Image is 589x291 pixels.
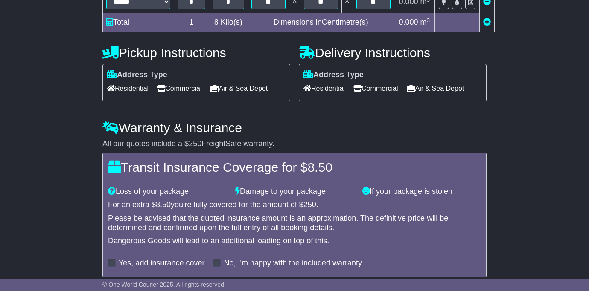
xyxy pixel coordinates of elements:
span: 250 [303,200,316,209]
label: No, I'm happy with the included warranty [224,259,362,268]
div: Dangerous Goods will lead to an additional loading on top of this. [108,236,481,246]
td: 1 [174,13,209,32]
label: Yes, add insurance cover [119,259,204,268]
div: Loss of your package [104,187,231,196]
div: For an extra $ you're fully covered for the amount of $ . [108,200,481,210]
span: Commercial [157,82,201,95]
span: © One World Courier 2025. All rights reserved. [102,281,226,288]
td: Kilo(s) [209,13,248,32]
div: Please be advised that the quoted insurance amount is an approximation. The definitive price will... [108,214,481,232]
span: m [420,18,430,26]
td: Dimensions in Centimetre(s) [248,13,394,32]
span: 8 [214,18,219,26]
span: 8.50 [307,160,332,174]
span: Commercial [353,82,398,95]
span: Air & Sea Depot [407,82,464,95]
label: Address Type [303,70,364,80]
h4: Warranty & Insurance [102,121,487,135]
span: Residential [303,82,345,95]
span: Residential [107,82,149,95]
h4: Transit Insurance Coverage for $ [108,160,481,174]
h4: Pickup Instructions [102,46,290,60]
a: Add new item [483,18,491,26]
span: 8.50 [156,200,171,209]
span: Air & Sea Depot [210,82,268,95]
div: Damage to your package [231,187,358,196]
label: Address Type [107,70,167,80]
div: All our quotes include a $ FreightSafe warranty. [102,139,487,149]
span: 250 [189,139,201,148]
td: Total [103,13,174,32]
span: 0.000 [399,18,418,26]
div: If your package is stolen [358,187,485,196]
h4: Delivery Instructions [299,46,487,60]
sup: 3 [427,17,430,23]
